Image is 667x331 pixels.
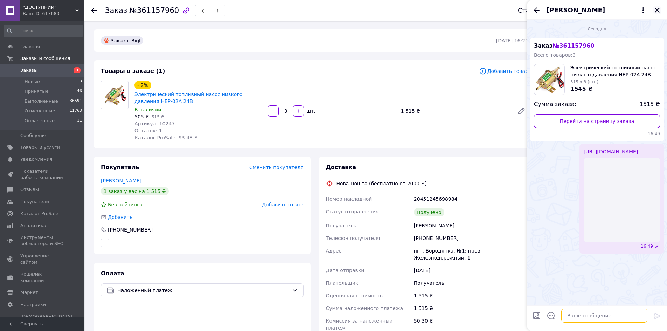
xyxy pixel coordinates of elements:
[335,180,429,187] div: Нова Пошта (бесплатно от 2000 ₴)
[20,67,37,74] span: Заказы
[570,85,593,92] span: 1545 ₴
[134,128,162,133] span: Остаток: 1
[547,311,556,320] button: Открыть шаблоны ответов
[101,68,165,74] span: Товары в заказе (1)
[326,318,393,331] span: Комиссия за наложенный платёж
[20,186,39,193] span: Отзывы
[20,253,65,266] span: Управление сайтом
[412,277,530,289] div: Получатель
[412,264,530,277] div: [DATE]
[326,209,379,214] span: Статус отправления
[547,6,605,15] span: [PERSON_NAME]
[20,234,65,247] span: Инструменты вебмастера и SEO
[70,98,82,104] span: 36591
[134,135,198,140] span: Каталог ProSale: 93.48 ₴
[570,64,660,78] span: Электрический топливный насос низкого давления HEP-02A 24В
[20,222,46,229] span: Аналитика
[514,104,528,118] a: Редактировать
[101,187,169,195] div: 1 заказ у вас на 1 515 ₴
[553,42,594,49] span: № 361157960
[77,88,82,95] span: 46
[152,115,164,119] span: 515 ₴
[134,107,161,112] span: В наличии
[305,108,316,115] div: шт.
[25,108,55,114] span: Отмененные
[20,302,46,308] span: Настройки
[326,305,403,311] span: Сумма наложенного платежа
[20,199,49,205] span: Покупатели
[25,98,58,104] span: Выполненные
[134,91,242,104] a: Электрический топливный насос низкого давления HEP-02A 24В
[534,101,576,109] span: Сумма заказа:
[20,271,65,284] span: Кошелек компании
[326,268,364,273] span: Дата отправки
[585,26,609,32] span: Сегодня
[108,214,132,220] span: Добавить
[25,118,55,124] span: Оплаченные
[479,67,528,75] span: Добавить товар
[398,106,512,116] div: 1 515 ₴
[20,168,65,181] span: Показатели работы компании
[518,7,565,14] div: Статус заказа
[496,38,528,43] time: [DATE] 16:21
[534,42,595,49] span: Заказ
[534,131,660,137] span: 16:49 12.09.2025
[70,108,82,114] span: 11763
[534,64,564,95] img: 3490246531_w100_h100_elektrichnij-palivnij-nasos.jpg
[134,81,151,89] div: - 2%
[326,280,359,286] span: Плательщик
[23,11,84,17] div: Ваш ID: 617683
[534,114,660,128] a: Перейти на страницу заказа
[74,67,81,73] span: 3
[326,293,383,298] span: Оценочная стоимость
[641,243,653,249] span: 16:49 12.09.2025
[530,25,664,32] div: 12.09.2025
[412,244,530,264] div: пгт. Бородянка, №1: пров. Железнодорожный, 1
[326,164,356,171] span: Доставка
[134,121,175,126] span: Артикул: 10247
[20,144,60,151] span: Товары и услуги
[326,196,372,202] span: Номер накладной
[547,6,647,15] button: [PERSON_NAME]
[262,202,303,207] span: Добавить отзыв
[134,114,149,119] span: 505 ₴
[25,78,40,85] span: Новые
[91,7,97,14] div: Вернуться назад
[20,211,58,217] span: Каталог ProSale
[584,149,638,154] a: [URL][DOMAIN_NAME]
[412,302,530,315] div: 1 515 ₴
[129,6,179,15] span: №361157960
[101,178,141,184] a: [PERSON_NAME]
[534,52,576,58] span: Всего товаров: 3
[412,219,530,232] div: [PERSON_NAME]
[326,223,356,228] span: Получатель
[20,156,52,163] span: Уведомления
[4,25,83,37] input: Поиск
[20,55,70,62] span: Заказы и сообщения
[533,6,541,14] button: Назад
[77,118,82,124] span: 11
[653,6,661,14] button: Закрыть
[101,36,143,45] div: Заказ с Bigl
[414,208,444,216] div: Получено
[101,164,139,171] span: Покупатель
[570,80,598,84] span: 515 x 3 (шт.)
[107,226,153,233] div: [PHONE_NUMBER]
[20,132,48,139] span: Сообщения
[117,287,289,294] span: Наложенный платеж
[640,101,660,109] span: 1515 ₴
[23,4,75,11] span: "ДОСТУПНИЙ"
[326,248,341,254] span: Адрес
[412,289,530,302] div: 1 515 ₴
[105,6,127,15] span: Заказ
[79,78,82,85] span: 3
[326,235,380,241] span: Телефон получателя
[101,270,124,277] span: Оплата
[20,289,38,296] span: Маркет
[249,165,303,170] span: Сменить покупателя
[25,88,49,95] span: Принятые
[108,202,143,207] span: Без рейтинга
[101,84,128,106] img: Электрический топливный насос низкого давления HEP-02A 24В
[20,43,40,50] span: Главная
[412,232,530,244] div: [PHONE_NUMBER]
